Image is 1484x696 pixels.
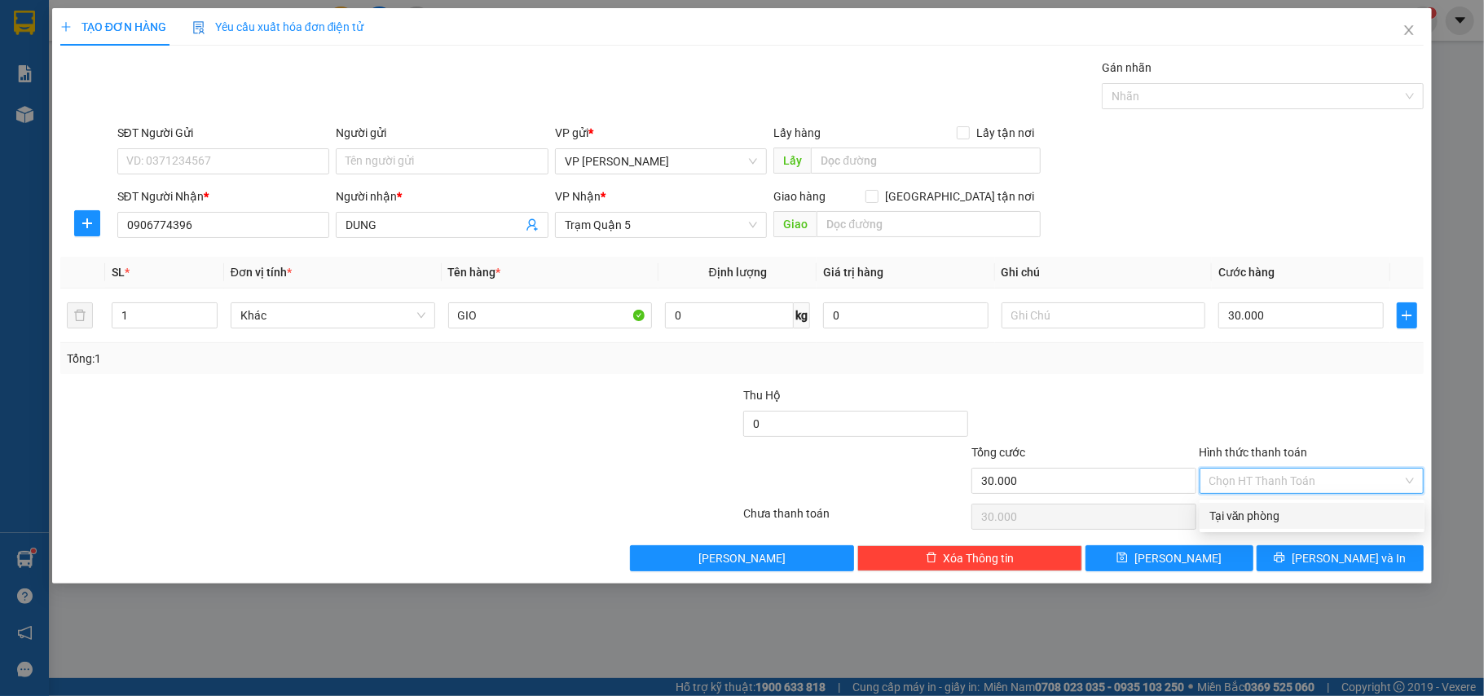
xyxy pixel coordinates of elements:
button: [PERSON_NAME] [630,545,855,571]
button: plus [1397,302,1418,328]
label: Gán nhãn [1102,61,1152,74]
button: Close [1386,8,1432,54]
b: GỬI : VP [PERSON_NAME] [20,118,284,145]
input: VD: Bàn, Ghế [448,302,653,328]
button: printer[PERSON_NAME] và In [1257,545,1425,571]
th: Ghi chú [995,257,1213,289]
span: plus [1398,309,1417,322]
span: Lấy tận nơi [970,124,1041,142]
span: delete [926,552,937,565]
span: TẠO ĐƠN HÀNG [60,20,166,33]
span: Khác [240,303,425,328]
span: Giá trị hàng [823,266,883,279]
span: [PERSON_NAME] và In [1292,549,1406,567]
span: SL [112,266,125,279]
span: plus [75,217,99,230]
li: Hotline: 02839552959 [152,60,681,81]
span: Trạm Quận 5 [565,213,758,237]
span: Định lượng [709,266,767,279]
span: save [1116,552,1128,565]
div: Chưa thanh toán [742,504,970,533]
span: Xóa Thông tin [944,549,1015,567]
label: Hình thức thanh toán [1200,446,1308,459]
span: [PERSON_NAME] [1134,549,1222,567]
span: Tổng cước [971,446,1025,459]
span: Thu Hộ [743,389,781,402]
span: printer [1274,552,1285,565]
button: plus [74,210,100,236]
span: kg [794,302,810,328]
span: Giao hàng [773,190,826,203]
span: Yêu cầu xuất hóa đơn điện tử [192,20,364,33]
div: VP gửi [555,124,768,142]
input: Dọc đường [811,148,1041,174]
button: deleteXóa Thông tin [857,545,1082,571]
span: Cước hàng [1218,266,1275,279]
span: VP Bạc Liêu [565,149,758,174]
li: 26 Phó Cơ Điều, Phường 12 [152,40,681,60]
div: SĐT Người Nhận [117,187,330,205]
img: logo.jpg [20,20,102,102]
div: Người gửi [336,124,548,142]
input: Dọc đường [817,211,1041,237]
input: 0 [823,302,988,328]
span: [GEOGRAPHIC_DATA] tận nơi [879,187,1041,205]
div: Người nhận [336,187,548,205]
div: Tại văn phòng [1209,507,1415,525]
span: plus [60,21,72,33]
span: Lấy [773,148,811,174]
input: Ghi Chú [1002,302,1206,328]
span: VP Nhận [555,190,601,203]
span: user-add [526,218,539,231]
span: [PERSON_NAME] [698,549,786,567]
div: SĐT Người Gửi [117,124,330,142]
span: Giao [773,211,817,237]
span: Lấy hàng [773,126,821,139]
button: save[PERSON_NAME] [1085,545,1253,571]
span: Tên hàng [448,266,501,279]
span: Đơn vị tính [231,266,292,279]
span: close [1403,24,1416,37]
img: icon [192,21,205,34]
button: delete [67,302,93,328]
div: Tổng: 1 [67,350,574,368]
